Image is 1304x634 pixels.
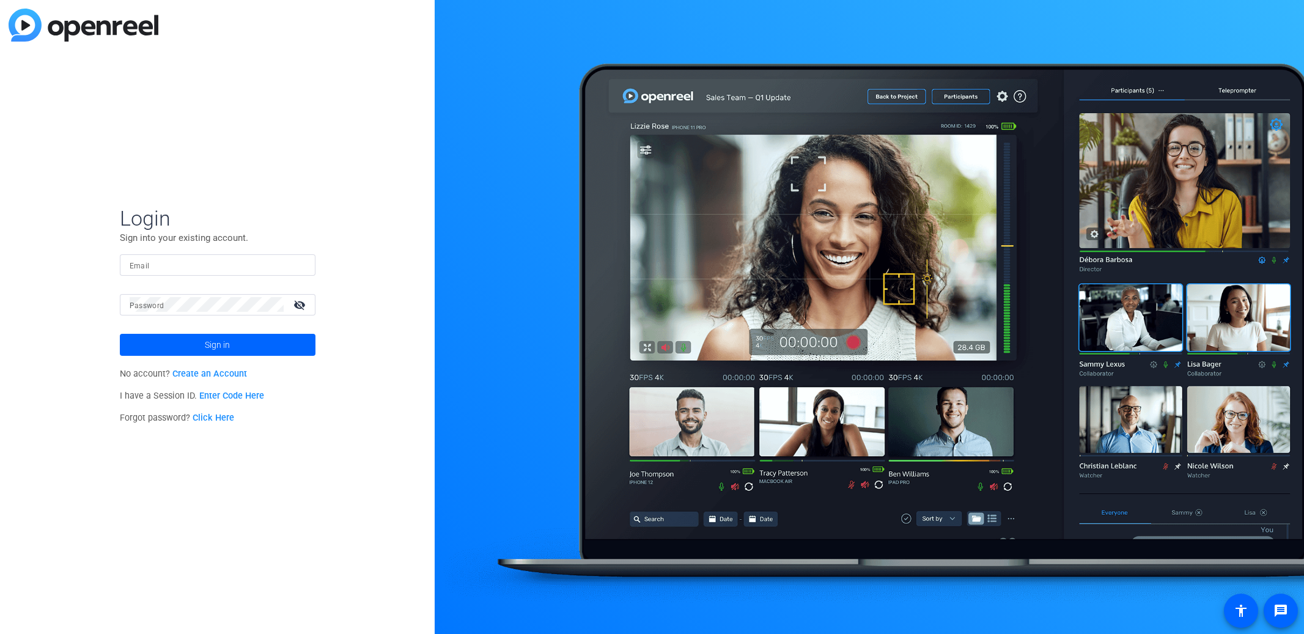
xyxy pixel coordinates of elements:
[130,257,306,272] input: Enter Email Address
[120,391,265,401] span: I have a Session ID.
[1273,603,1288,618] mat-icon: message
[120,231,315,245] p: Sign into your existing account.
[9,9,158,42] img: blue-gradient.svg
[205,330,230,360] span: Sign in
[193,413,234,423] a: Click Here
[120,413,235,423] span: Forgot password?
[120,205,315,231] span: Login
[199,391,264,401] a: Enter Code Here
[286,296,315,314] mat-icon: visibility_off
[172,369,247,379] a: Create an Account
[130,262,150,270] mat-label: Email
[120,369,248,379] span: No account?
[120,334,315,356] button: Sign in
[130,301,164,310] mat-label: Password
[1234,603,1248,618] mat-icon: accessibility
